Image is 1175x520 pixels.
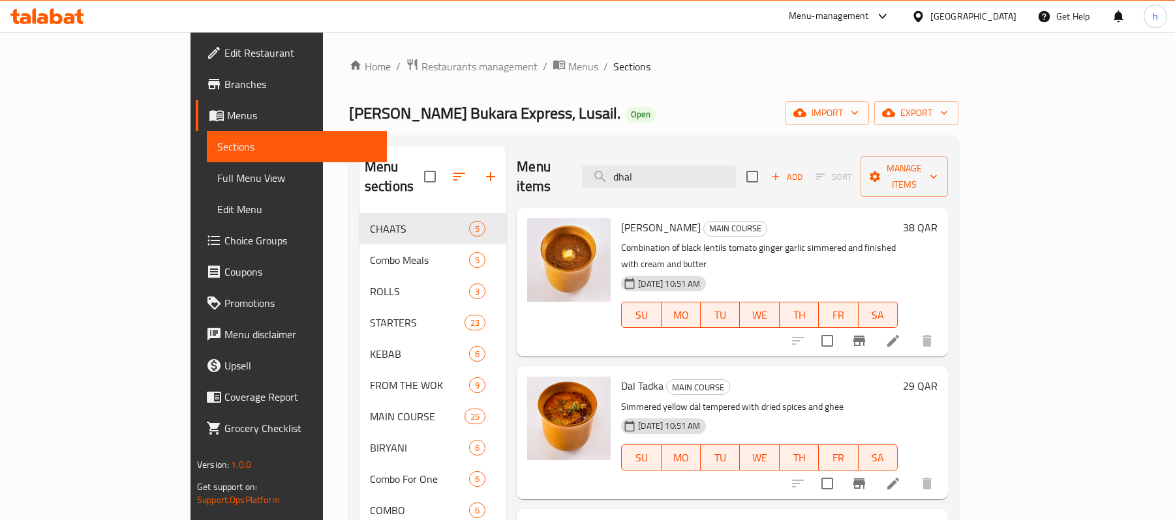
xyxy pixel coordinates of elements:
div: ROLLS [370,283,469,299]
span: Add [769,169,804,184]
a: Edit Menu [207,194,387,225]
span: import [796,105,859,121]
span: Branches [224,76,376,92]
button: Add [766,167,808,187]
span: Manage items [871,160,938,193]
span: SU [627,448,656,467]
span: TH [785,448,814,467]
h6: 38 QAR [903,218,938,237]
span: TH [785,306,814,325]
span: FR [824,306,853,325]
img: Dhal Qureshi Bukhara [527,218,611,302]
a: Support.OpsPlatform [197,491,280,508]
span: BIRYANI [370,440,469,455]
span: Sections [613,59,650,74]
span: MO [667,448,695,467]
a: Edit menu item [885,476,901,491]
span: Get support on: [197,478,257,495]
a: Menus [196,100,387,131]
a: Upsell [196,350,387,381]
div: items [465,409,485,424]
span: 6 [470,442,485,454]
span: Menus [227,108,376,123]
span: [DATE] 10:51 AM [633,278,705,290]
span: MAIN COURSE [704,221,767,236]
div: items [469,252,485,268]
span: FR [824,448,853,467]
span: Sort sections [444,161,475,192]
span: 25 [465,411,485,423]
div: items [469,346,485,362]
div: items [465,315,485,330]
span: 6 [470,348,485,360]
button: TH [780,444,819,470]
span: Grocery Checklist [224,420,376,436]
span: [DATE] 10:51 AM [633,420,705,432]
span: Edit Restaurant [224,45,376,61]
span: Select to update [814,470,841,497]
span: Select all sections [416,163,444,190]
div: items [469,471,485,487]
a: Edit menu item [885,333,901,349]
button: TH [780,302,819,328]
div: CHAATS5 [359,213,507,244]
div: BIRYANI6 [359,432,507,463]
div: MAIN COURSE [666,379,730,395]
span: 23 [465,317,485,329]
span: SU [627,306,656,325]
span: 5 [470,254,485,267]
span: Promotions [224,295,376,311]
span: Select section [739,163,766,190]
div: items [469,440,485,455]
nav: breadcrumb [349,58,958,75]
div: KEBAB6 [359,338,507,369]
span: KEBAB [370,346,469,362]
div: MAIN COURSE25 [359,401,507,432]
a: Restaurants management [406,58,538,75]
span: 5 [470,223,485,235]
div: MAIN COURSE [703,221,767,237]
li: / [603,59,608,74]
button: Branch-specific-item [844,325,875,356]
span: MAIN COURSE [667,380,729,395]
span: Menu disclaimer [224,326,376,342]
a: Edit Restaurant [196,37,387,68]
span: Choice Groups [224,233,376,248]
span: SA [864,306,893,325]
span: 9 [470,379,485,392]
div: STARTERS23 [359,307,507,338]
button: SU [621,444,661,470]
span: FROM THE WOK [370,377,469,393]
span: Combo Meals [370,252,469,268]
span: h [1153,9,1158,23]
button: FR [819,444,858,470]
a: Menus [553,58,598,75]
button: import [786,101,869,125]
h2: Menu items [517,157,566,196]
div: COMBO [370,502,469,518]
button: Add section [475,161,506,192]
span: Open [626,109,656,120]
div: Open [626,107,656,123]
span: Edit Menu [217,201,376,217]
a: Branches [196,68,387,100]
div: MAIN COURSE [370,409,465,424]
button: MO [662,444,701,470]
span: Dal Tadka [621,376,664,396]
button: WE [740,444,779,470]
button: WE [740,302,779,328]
img: Dal Tadka [527,377,611,460]
div: Combo Meals5 [359,244,507,276]
a: Promotions [196,287,387,319]
span: Coverage Report [224,389,376,405]
div: [GEOGRAPHIC_DATA] [930,9,1016,23]
div: ROLLS3 [359,276,507,307]
div: STARTERS [370,315,465,330]
span: WE [745,306,774,325]
span: Sections [217,139,376,154]
span: TU [706,448,735,467]
a: Coupons [196,256,387,287]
